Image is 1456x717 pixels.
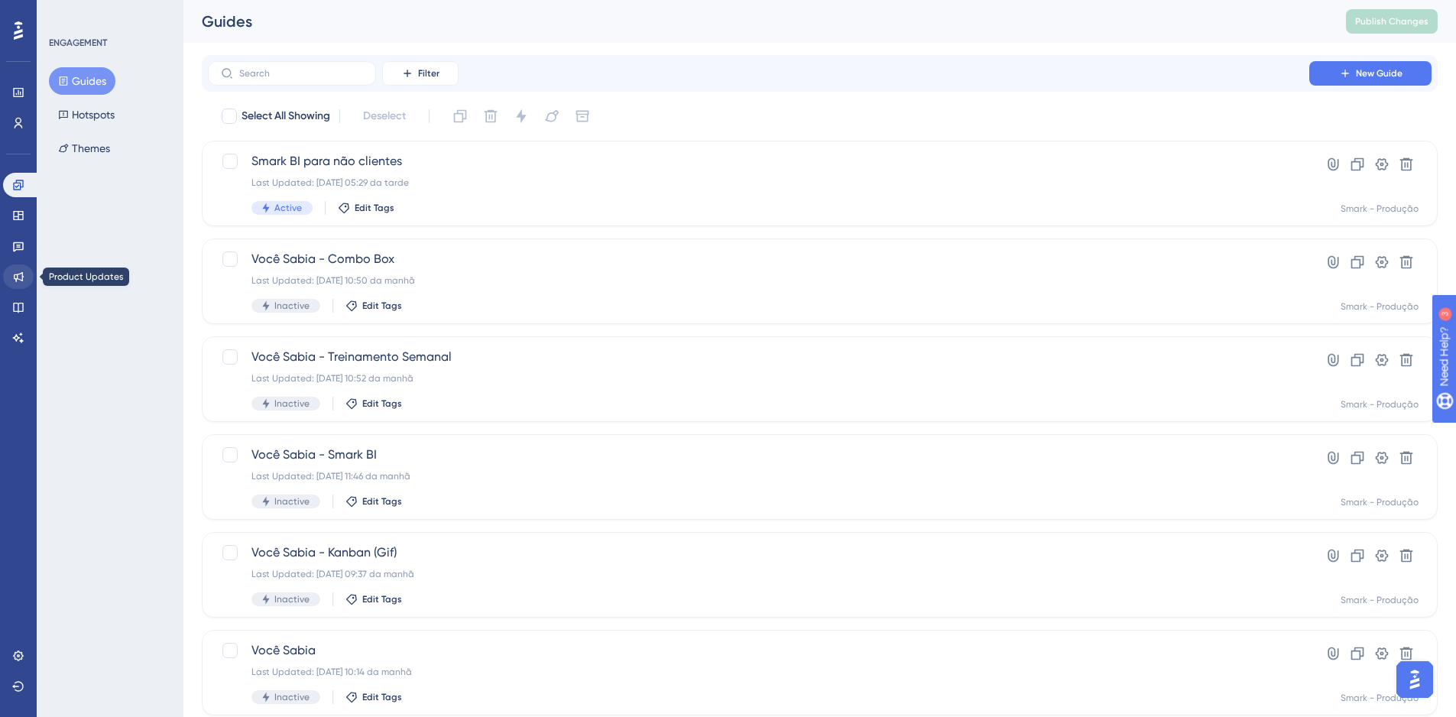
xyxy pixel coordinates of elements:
span: Edit Tags [355,202,394,214]
span: Você Sabia - Smark BI [251,446,1266,464]
span: Deselect [363,107,406,125]
div: Guides [202,11,1308,32]
button: Edit Tags [345,300,402,312]
span: Você Sabia - Combo Box [251,250,1266,268]
div: Smark - Produção [1341,203,1419,215]
span: Edit Tags [362,593,402,605]
div: Last Updated: [DATE] 09:37 da manhã [251,568,1266,580]
span: Você Sabia - Kanban (Gif) [251,543,1266,562]
button: Edit Tags [345,691,402,703]
span: Inactive [274,691,310,703]
div: ENGAGEMENT [49,37,107,49]
span: Inactive [274,593,310,605]
span: Edit Tags [362,300,402,312]
span: Select All Showing [242,107,330,125]
button: Publish Changes [1346,9,1438,34]
span: Inactive [274,495,310,508]
input: Search [239,68,363,79]
div: Last Updated: [DATE] 05:29 da tarde [251,177,1266,189]
span: Inactive [274,300,310,312]
button: Filter [382,61,459,86]
button: Deselect [349,102,420,130]
div: Smark - Produção [1341,496,1419,508]
span: Edit Tags [362,495,402,508]
span: Edit Tags [362,691,402,703]
button: Edit Tags [345,495,402,508]
span: Inactive [274,397,310,410]
button: Guides [49,67,115,95]
div: Last Updated: [DATE] 11:46 da manhã [251,470,1266,482]
span: Edit Tags [362,397,402,410]
div: Smark - Produção [1341,300,1419,313]
span: Você Sabia [251,641,1266,660]
span: Publish Changes [1355,15,1428,28]
span: Você Sabia - Treinamento Semanal [251,348,1266,366]
div: Last Updated: [DATE] 10:50 da manhã [251,274,1266,287]
span: New Guide [1356,67,1402,79]
button: Edit Tags [345,397,402,410]
div: Smark - Produção [1341,692,1419,704]
div: Last Updated: [DATE] 10:52 da manhã [251,372,1266,384]
div: Smark - Produção [1341,398,1419,410]
span: Smark BI para não clientes [251,152,1266,170]
span: Need Help? [36,4,96,22]
button: Hotspots [49,101,124,128]
div: Last Updated: [DATE] 10:14 da manhã [251,666,1266,678]
div: Smark - Produção [1341,594,1419,606]
button: Themes [49,135,119,162]
div: 3 [106,8,111,20]
button: New Guide [1309,61,1432,86]
button: Edit Tags [345,593,402,605]
span: Active [274,202,302,214]
span: Filter [418,67,439,79]
button: Edit Tags [338,202,394,214]
iframe: UserGuiding AI Assistant Launcher [1392,657,1438,702]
